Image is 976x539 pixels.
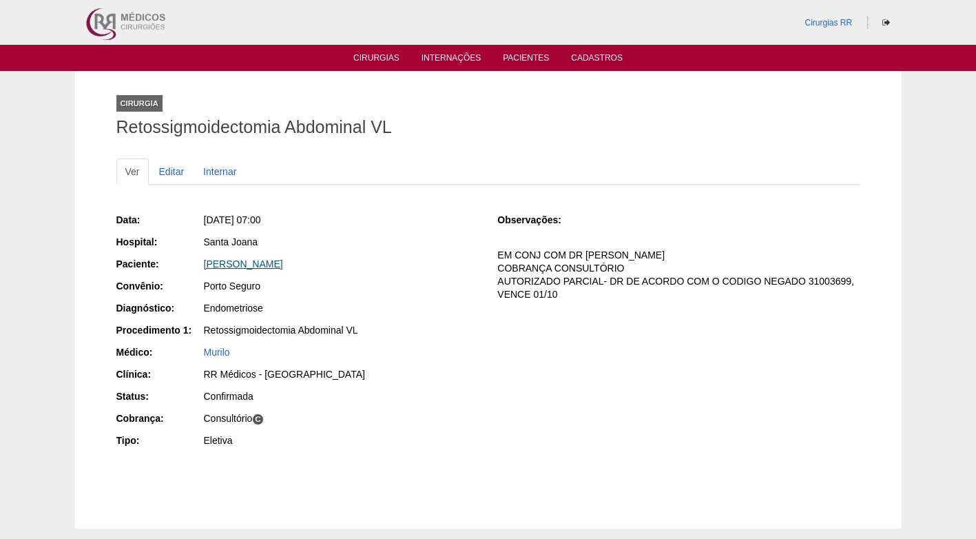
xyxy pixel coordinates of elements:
div: Endometriose [204,301,479,315]
div: Data: [116,213,203,227]
span: [DATE] 07:00 [204,214,261,225]
div: Consultório [204,411,479,425]
a: [PERSON_NAME] [204,258,283,269]
p: EM CONJ COM DR [PERSON_NAME] COBRANÇA CONSULTÓRIO AUTORIZADO PARCIAL- DR DE ACORDO COM O CODIGO N... [497,249,860,301]
div: Cobrança: [116,411,203,425]
a: Internações [422,53,481,67]
div: Retossigmoidectomia Abdominal VL [204,323,479,337]
a: Cadastros [571,53,623,67]
a: Murilo [204,347,230,358]
a: Editar [150,159,194,185]
div: Procedimento 1: [116,323,203,337]
div: Observações: [497,213,583,227]
div: Cirurgia [116,95,163,112]
a: Cirurgias [353,53,399,67]
h1: Retossigmoidectomia Abdominal VL [116,119,860,136]
a: Internar [194,159,245,185]
span: C [252,414,264,425]
div: Tipo: [116,434,203,447]
div: RR Médicos - [GEOGRAPHIC_DATA] [204,367,479,381]
div: Status: [116,389,203,403]
div: Santa Joana [204,235,479,249]
div: Porto Seguro [204,279,479,293]
div: Clínica: [116,367,203,381]
div: Paciente: [116,257,203,271]
a: Cirurgias RR [804,18,852,28]
div: Diagnóstico: [116,301,203,315]
i: Sair [882,19,890,27]
a: Ver [116,159,149,185]
div: Convênio: [116,279,203,293]
div: Hospital: [116,235,203,249]
a: Pacientes [503,53,549,67]
div: Eletiva [204,434,479,447]
div: Confirmada [204,389,479,403]
div: Médico: [116,345,203,359]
